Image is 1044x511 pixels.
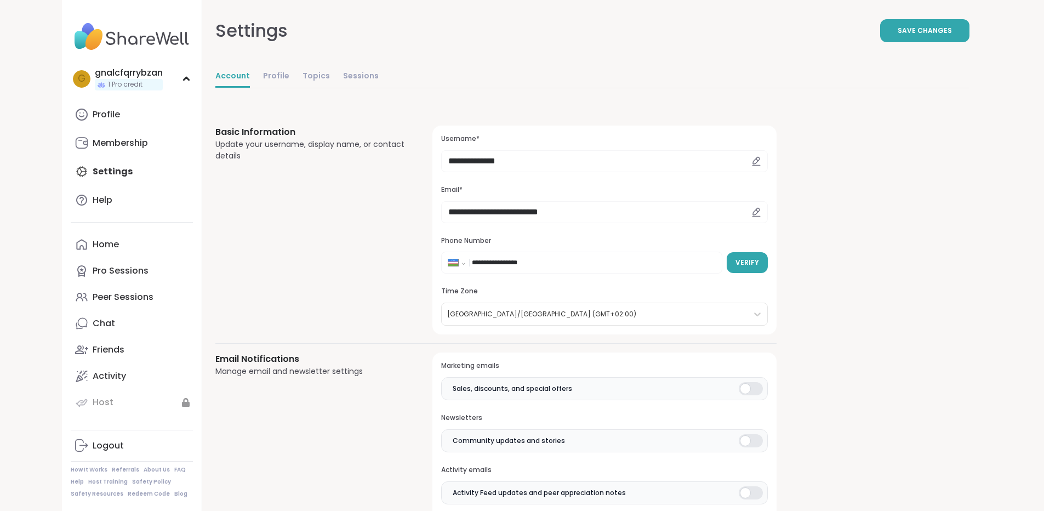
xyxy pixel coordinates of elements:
[215,126,407,139] h3: Basic Information
[441,185,767,195] h3: Email*
[71,101,193,128] a: Profile
[93,239,119,251] div: Home
[71,466,107,474] a: How It Works
[93,370,126,382] div: Activity
[112,466,139,474] a: Referrals
[93,317,115,330] div: Chat
[215,353,407,366] h3: Email Notifications
[78,72,85,86] span: g
[71,433,193,459] a: Logout
[441,236,767,246] h3: Phone Number
[303,66,330,88] a: Topics
[93,265,149,277] div: Pro Sessions
[71,478,84,486] a: Help
[71,490,123,498] a: Safety Resources
[174,466,186,474] a: FAQ
[93,291,153,303] div: Peer Sessions
[441,361,767,371] h3: Marketing emails
[441,287,767,296] h3: Time Zone
[441,465,767,475] h3: Activity emails
[95,67,163,79] div: gnalcfqrrybzan
[88,478,128,486] a: Host Training
[727,252,768,273] button: Verify
[71,284,193,310] a: Peer Sessions
[93,194,112,206] div: Help
[215,18,288,44] div: Settings
[71,337,193,363] a: Friends
[735,258,759,268] span: Verify
[93,137,148,149] div: Membership
[453,488,626,498] span: Activity Feed updates and peer appreciation notes
[132,478,171,486] a: Safety Policy
[441,413,767,423] h3: Newsletters
[71,231,193,258] a: Home
[215,66,250,88] a: Account
[71,187,193,213] a: Help
[215,366,407,377] div: Manage email and newsletter settings
[128,490,170,498] a: Redeem Code
[441,134,767,144] h3: Username*
[93,396,113,408] div: Host
[898,26,952,36] span: Save Changes
[144,466,170,474] a: About Us
[453,436,565,446] span: Community updates and stories
[93,109,120,121] div: Profile
[71,258,193,284] a: Pro Sessions
[215,139,407,162] div: Update your username, display name, or contact details
[93,440,124,452] div: Logout
[263,66,289,88] a: Profile
[71,310,193,337] a: Chat
[108,80,142,89] span: 1 Pro credit
[71,130,193,156] a: Membership
[880,19,969,42] button: Save Changes
[453,384,572,394] span: Sales, discounts, and special offers
[174,490,187,498] a: Blog
[343,66,379,88] a: Sessions
[71,389,193,416] a: Host
[71,363,193,389] a: Activity
[93,344,124,356] div: Friends
[71,18,193,56] img: ShareWell Nav Logo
